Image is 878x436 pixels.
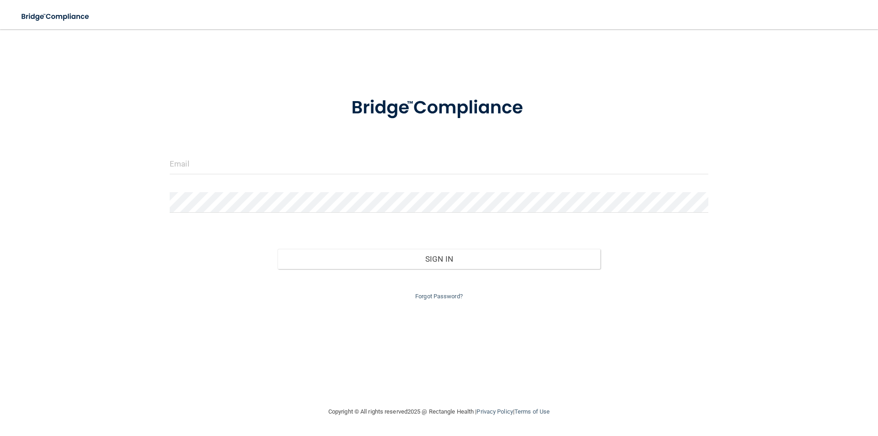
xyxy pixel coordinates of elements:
[476,408,513,415] a: Privacy Policy
[415,293,463,300] a: Forgot Password?
[14,7,98,26] img: bridge_compliance_login_screen.278c3ca4.svg
[278,249,601,269] button: Sign In
[514,408,550,415] a: Terms of Use
[170,154,708,174] input: Email
[272,397,606,426] div: Copyright © All rights reserved 2025 @ Rectangle Health | |
[332,84,546,132] img: bridge_compliance_login_screen.278c3ca4.svg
